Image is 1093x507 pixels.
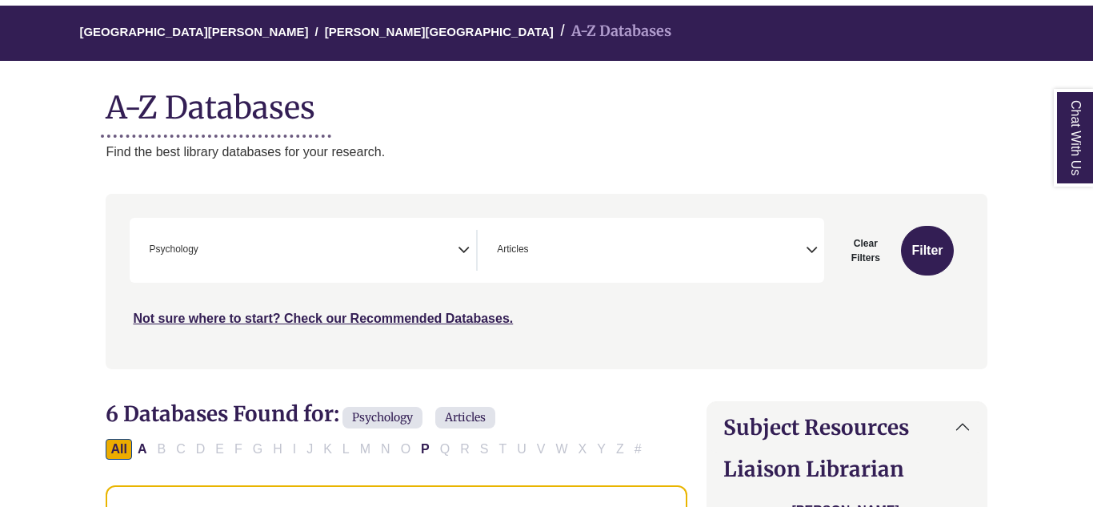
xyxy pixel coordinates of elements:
button: Filter Results A [133,439,152,460]
button: Subject Resources [707,402,987,453]
li: A-Z Databases [554,20,671,43]
li: Articles [490,242,528,257]
h1: A-Z Databases [106,77,987,126]
span: Psychology [149,242,198,257]
span: Psychology [342,407,422,429]
a: [PERSON_NAME][GEOGRAPHIC_DATA] [325,22,554,38]
button: Filter Results P [416,439,434,460]
a: Not sure where to start? Check our Recommended Databases. [133,312,513,325]
nav: breadcrumb [106,6,987,61]
span: 6 Databases Found for: [106,400,339,427]
button: All [106,439,131,460]
p: Find the best library databases for your research. [106,142,987,163]
textarea: Search [202,245,209,258]
li: Psychology [142,242,198,257]
a: [GEOGRAPHIC_DATA][PERSON_NAME] [79,22,308,38]
span: Articles [435,407,495,429]
button: Clear Filters [834,226,898,276]
textarea: Search [532,245,539,258]
span: Articles [497,242,528,257]
button: Submit for Search Results [901,226,953,276]
div: Alpha-list to filter by first letter of database name [106,441,647,455]
h2: Liaison Librarian [723,457,971,481]
nav: Search filters [106,194,987,368]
